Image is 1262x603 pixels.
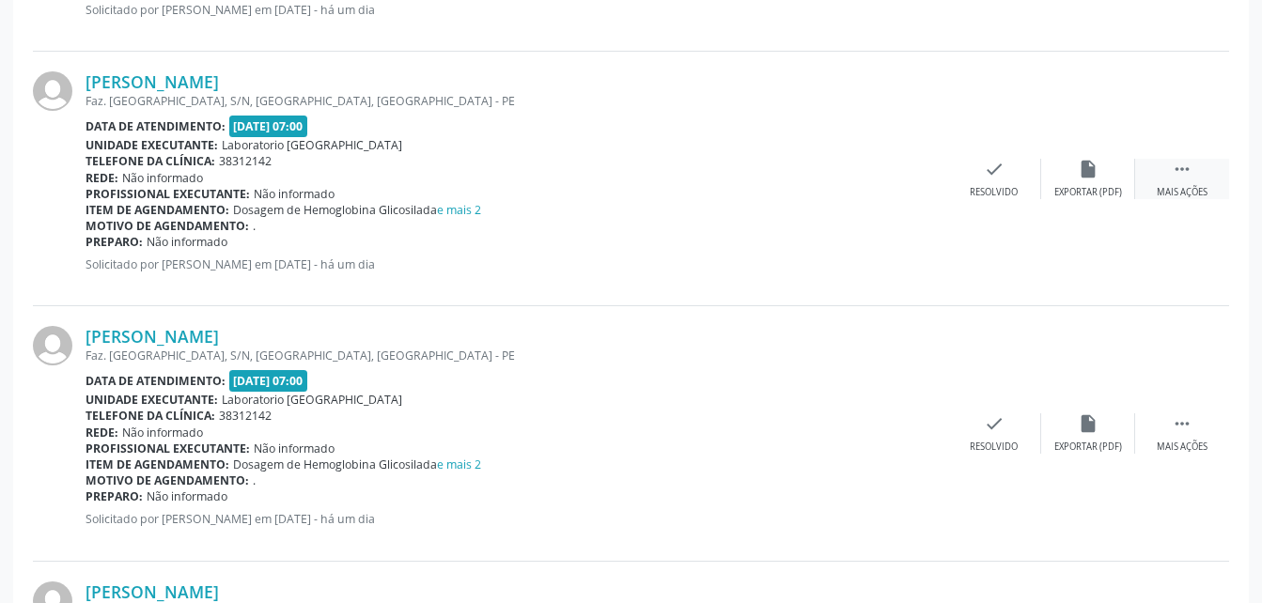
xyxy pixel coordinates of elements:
[254,186,335,202] span: Não informado
[86,186,250,202] b: Profissional executante:
[253,472,256,488] span: .
[86,326,219,347] a: [PERSON_NAME]
[222,137,402,153] span: Laboratorio [GEOGRAPHIC_DATA]
[86,256,947,272] p: Solicitado por [PERSON_NAME] em [DATE] - há um dia
[229,116,308,137] span: [DATE] 07:00
[1157,186,1207,199] div: Mais ações
[86,373,226,389] b: Data de atendimento:
[33,326,72,365] img: img
[1054,186,1122,199] div: Exportar (PDF)
[86,137,218,153] b: Unidade executante:
[1157,441,1207,454] div: Mais ações
[1078,413,1098,434] i: insert_drive_file
[233,456,481,472] span: Dosagem de Hemoglobina Glicosilada
[984,413,1005,434] i: check
[86,2,665,18] p: Solicitado por [PERSON_NAME] em [DATE] - há um dia
[1172,413,1192,434] i: 
[253,218,256,234] span: .
[1078,159,1098,179] i: insert_drive_file
[86,392,218,408] b: Unidade executante:
[437,202,481,218] a: e mais 2
[122,425,203,441] span: Não informado
[437,456,481,472] a: e mais 2
[219,408,272,424] span: 38312142
[86,218,249,234] b: Motivo de agendamento:
[86,71,219,92] a: [PERSON_NAME]
[86,488,143,504] b: Preparo:
[147,488,227,504] span: Não informado
[229,370,308,392] span: [DATE] 07:00
[86,456,229,472] b: Item de agendamento:
[970,441,1018,454] div: Resolvido
[86,441,250,456] b: Profissional executante:
[222,392,402,408] span: Laboratorio [GEOGRAPHIC_DATA]
[86,511,947,527] p: Solicitado por [PERSON_NAME] em [DATE] - há um dia
[86,472,249,488] b: Motivo de agendamento:
[147,234,227,250] span: Não informado
[86,170,118,186] b: Rede:
[86,348,947,363] div: Faz. [GEOGRAPHIC_DATA], S/N, [GEOGRAPHIC_DATA], [GEOGRAPHIC_DATA] - PE
[86,234,143,250] b: Preparo:
[86,153,215,169] b: Telefone da clínica:
[1172,159,1192,179] i: 
[86,118,226,134] b: Data de atendimento:
[984,159,1005,179] i: check
[86,202,229,218] b: Item de agendamento:
[86,408,215,424] b: Telefone da clínica:
[233,202,481,218] span: Dosagem de Hemoglobina Glicosilada
[86,425,118,441] b: Rede:
[254,441,335,456] span: Não informado
[1054,441,1122,454] div: Exportar (PDF)
[86,581,219,602] a: [PERSON_NAME]
[970,186,1018,199] div: Resolvido
[86,93,947,109] div: Faz. [GEOGRAPHIC_DATA], S/N, [GEOGRAPHIC_DATA], [GEOGRAPHIC_DATA] - PE
[122,170,203,186] span: Não informado
[33,71,72,111] img: img
[219,153,272,169] span: 38312142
